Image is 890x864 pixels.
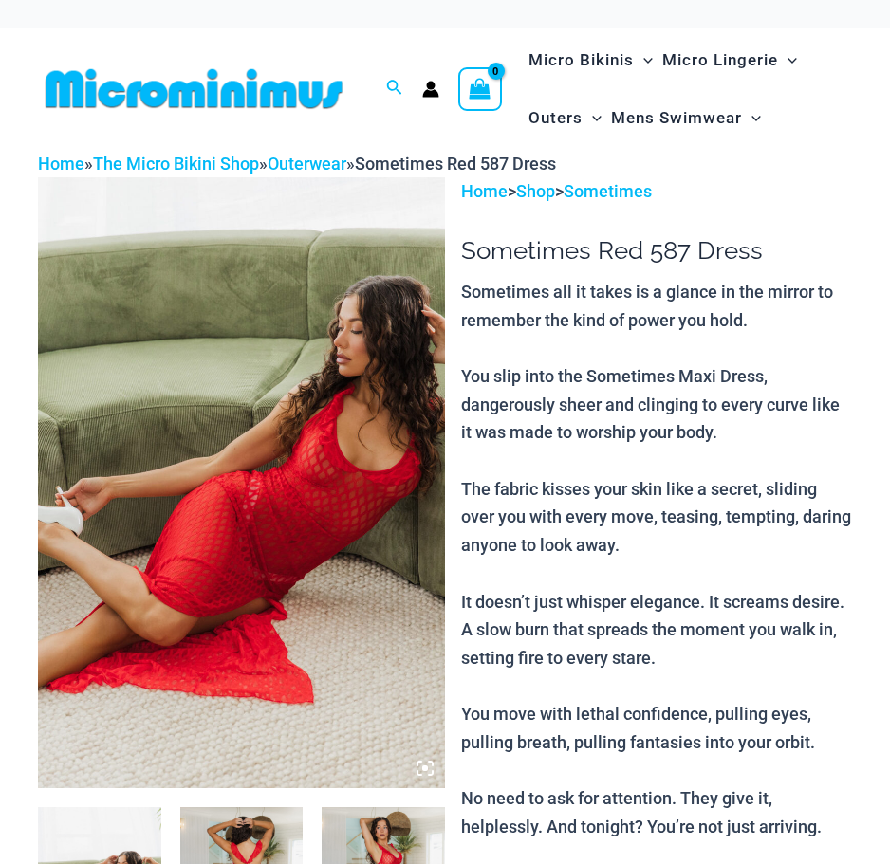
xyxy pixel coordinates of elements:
[422,81,439,98] a: Account icon link
[93,154,259,174] a: The Micro Bikini Shop
[38,154,556,174] span: » » »
[662,36,778,84] span: Micro Lingerie
[458,67,502,111] a: View Shopping Cart, empty
[38,177,445,788] img: Sometimes Red 587 Dress
[38,67,350,110] img: MM SHOP LOGO FLAT
[606,89,766,147] a: Mens SwimwearMenu ToggleMenu Toggle
[268,154,346,174] a: Outerwear
[742,94,761,142] span: Menu Toggle
[521,28,852,150] nav: Site Navigation
[355,154,556,174] span: Sometimes Red 587 Dress
[461,181,508,201] a: Home
[611,94,742,142] span: Mens Swimwear
[778,36,797,84] span: Menu Toggle
[634,36,653,84] span: Menu Toggle
[38,154,84,174] a: Home
[583,94,602,142] span: Menu Toggle
[564,181,652,201] a: Sometimes
[461,236,852,266] h1: Sometimes Red 587 Dress
[386,77,403,101] a: Search icon link
[528,36,634,84] span: Micro Bikinis
[524,89,606,147] a: OutersMenu ToggleMenu Toggle
[658,31,802,89] a: Micro LingerieMenu ToggleMenu Toggle
[528,94,583,142] span: Outers
[524,31,658,89] a: Micro BikinisMenu ToggleMenu Toggle
[516,181,555,201] a: Shop
[461,177,852,206] p: > >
